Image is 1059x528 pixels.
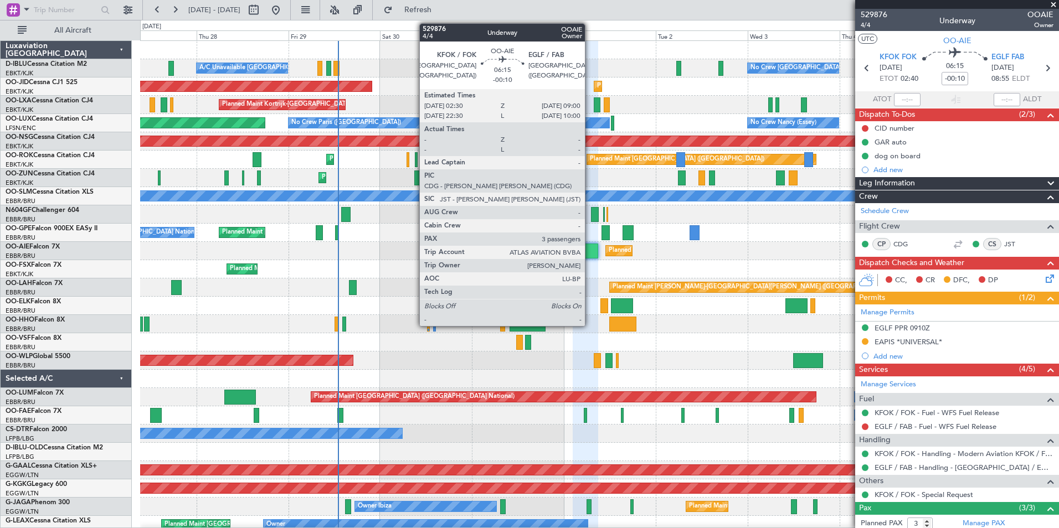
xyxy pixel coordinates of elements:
a: EBKT/KJK [6,106,33,114]
a: N604GFChallenger 604 [6,207,79,214]
span: 06:15 [946,61,964,72]
a: D-IBLU-OLDCessna Citation M2 [6,444,103,451]
span: Dispatch To-Dos [859,108,915,121]
div: Planned Maint Kortrijk-[GEOGRAPHIC_DATA] [230,261,359,277]
div: Wed 3 [748,30,840,40]
div: Planned Maint [PERSON_NAME]-[GEOGRAPHIC_DATA][PERSON_NAME] ([GEOGRAPHIC_DATA][PERSON_NAME]) [613,279,940,296]
span: OO-ZUN [6,170,33,177]
div: EGLF PPR 0910Z [875,323,930,333]
div: Planned Maint [GEOGRAPHIC_DATA] ([GEOGRAPHIC_DATA]) [590,151,764,168]
a: EBBR/BRU [6,325,35,333]
a: EBBR/BRU [6,416,35,425]
a: OO-HHOFalcon 8X [6,317,65,323]
span: Crew [859,190,878,203]
a: Manage Permits [861,307,914,318]
span: 08:55 [991,74,1009,85]
a: OO-ROKCessna Citation CJ4 [6,152,95,159]
span: [DATE] - [DATE] [188,5,240,15]
a: G-KGKGLegacy 600 [6,481,67,488]
span: OO-LUM [6,390,33,396]
span: ALDT [1023,94,1041,105]
span: [DATE] [880,63,902,74]
a: EBBR/BRU [6,252,35,260]
span: 4/4 [861,20,887,30]
div: CID number [875,123,914,133]
a: OO-FSXFalcon 7X [6,262,61,268]
span: OO-HHO [6,317,34,323]
div: Sat 30 [380,30,472,40]
span: OO-GPE [6,225,32,232]
a: OO-NSGCessna Citation CJ4 [6,134,95,141]
span: DP [988,275,998,286]
div: Planned Maint [GEOGRAPHIC_DATA] ([GEOGRAPHIC_DATA]) [689,498,863,515]
a: OO-LUMFalcon 7X [6,390,64,396]
a: EBKT/KJK [6,142,33,151]
div: Owner Ibiza [358,498,392,515]
span: KFOK FOK [880,52,917,63]
a: EBBR/BRU [6,215,35,224]
a: KFOK / FOK - Fuel - WFS Fuel Release [875,408,999,417]
a: JST [1004,239,1029,249]
a: CS-DTRFalcon 2000 [6,426,67,433]
span: OO-ROK [6,152,33,159]
span: (2/3) [1019,108,1035,120]
a: LFPB/LBG [6,453,34,461]
span: Flight Crew [859,220,900,233]
span: N604GF [6,207,32,214]
a: OO-SLMCessna Citation XLS [6,189,94,195]
a: G-GAALCessna Citation XLS+ [6,463,97,469]
div: CP [872,238,891,250]
span: (3/3) [1019,502,1035,514]
div: Planned Maint Kortrijk-[GEOGRAPHIC_DATA] [322,169,451,186]
span: Pax [859,502,871,515]
span: 02:40 [901,74,918,85]
span: OO-WLP [6,353,33,360]
a: G-JAGAPhenom 300 [6,499,70,506]
a: KFOK / FOK - Handling - Modern Aviation KFOK / FOK [875,449,1053,458]
a: OO-VSFFalcon 8X [6,335,61,341]
a: EBKT/KJK [6,270,33,278]
span: ETOT [880,74,898,85]
a: EGLF / FAB - Handling - [GEOGRAPHIC_DATA] / EGLF / FAB [875,463,1053,472]
a: EGLF / FAB - Fuel - WFS Fuel Release [875,422,996,431]
span: OO-LAH [6,280,32,287]
span: OO-SLM [6,189,32,195]
div: Planned Maint [GEOGRAPHIC_DATA] ([GEOGRAPHIC_DATA] National) [314,389,515,405]
span: Permits [859,292,885,304]
span: CS-DTR [6,426,29,433]
a: EBKT/KJK [6,179,33,187]
span: Fuel [859,393,874,406]
div: Planned Maint Kortrijk-[GEOGRAPHIC_DATA] [330,151,459,168]
div: Add new [873,165,1053,174]
span: [DATE] [991,63,1014,74]
a: OO-ELKFalcon 8X [6,298,61,305]
button: All Aircraft [12,22,120,39]
div: Planned Maint Kortrijk-[GEOGRAPHIC_DATA] [222,96,351,113]
a: Manage Services [861,379,916,390]
button: Refresh [378,1,445,19]
a: OO-LXACessna Citation CJ4 [6,97,93,104]
div: CS [983,238,1001,250]
span: OO-NSG [6,134,33,141]
span: Dispatch Checks and Weather [859,257,964,270]
div: No Crew [GEOGRAPHIC_DATA] ([GEOGRAPHIC_DATA] National) [750,60,936,76]
span: CC, [895,275,907,286]
div: No Crew Paris ([GEOGRAPHIC_DATA]) [291,115,401,131]
span: D-IBLU-OLD [6,444,43,451]
span: Owner [1027,20,1053,30]
div: Planned Maint Kortrijk-[GEOGRAPHIC_DATA] [597,78,726,95]
a: EBKT/KJK [6,87,33,96]
div: Add new [873,351,1053,361]
span: OO-FSX [6,262,31,268]
span: EGLF FAB [991,52,1024,63]
a: OO-ZUNCessna Citation CJ4 [6,170,95,177]
div: EAPIS *UNIVERSAL* [875,337,942,346]
div: A/C Unavailable [GEOGRAPHIC_DATA]-[GEOGRAPHIC_DATA] [199,60,376,76]
span: ELDT [1012,74,1030,85]
a: EBBR/BRU [6,234,35,242]
div: Thu 28 [197,30,289,40]
span: OO-FAE [6,408,31,415]
span: OOAIE [1027,9,1053,20]
span: (1/2) [1019,292,1035,303]
a: EBBR/BRU [6,343,35,351]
